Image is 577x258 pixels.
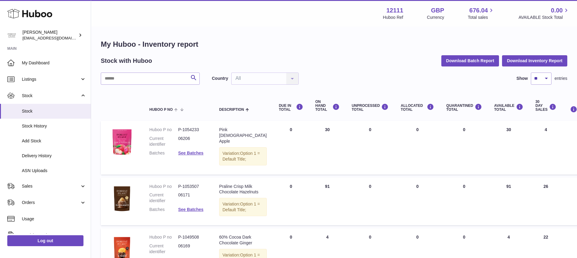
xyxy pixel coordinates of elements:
span: Description [219,108,244,112]
span: Invoicing and Payments [22,233,80,238]
dt: Huboo P no [149,127,178,133]
div: QUARANTINED Total [446,104,482,112]
td: 30 [309,121,346,174]
h2: Stock with Huboo [101,57,152,65]
span: Stock [22,108,86,114]
span: 0 [463,184,465,189]
dd: P-1054233 [178,127,207,133]
td: 0 [346,178,395,226]
div: AVAILABLE Total [494,104,523,112]
div: 60% Cocoa Dark Chocolate Ginger [219,234,267,246]
span: Stock History [22,123,86,129]
a: 676.04 Total sales [468,6,495,20]
span: Stock [22,93,80,99]
span: Sales [22,183,80,189]
td: 0 [273,178,309,226]
dt: Huboo P no [149,234,178,240]
span: Delivery History [22,153,86,159]
dt: Current identifier [149,243,178,255]
button: Download Batch Report [441,55,499,66]
td: 91 [488,178,529,226]
span: Huboo P no [149,108,173,112]
td: 4 [529,121,562,174]
span: Option 1 = Default Title; [222,151,260,161]
a: 0.00 AVAILABLE Stock Total [518,6,570,20]
td: 30 [488,121,529,174]
div: Currency [427,15,444,20]
img: product image [107,127,137,157]
span: entries [555,76,567,81]
label: Country [212,76,228,81]
div: UNPROCESSED Total [352,104,389,112]
span: ASN Uploads [22,168,86,174]
img: bronaghc@forestfeast.com [7,31,16,40]
strong: GBP [431,6,444,15]
dd: P-1049508 [178,234,207,240]
span: AVAILABLE Stock Total [518,15,570,20]
span: Option 1 = Default Title; [222,202,260,212]
span: Total sales [468,15,495,20]
dd: 06169 [178,243,207,255]
dd: 06206 [178,136,207,147]
div: Huboo Ref [383,15,403,20]
div: Variation: [219,147,267,165]
span: 676.04 [469,6,488,15]
dt: Current identifier [149,136,178,147]
strong: 12111 [386,6,403,15]
img: product image [107,184,137,214]
td: 0 [273,121,309,174]
td: 0 [346,121,395,174]
span: Listings [22,76,80,82]
dt: Huboo P no [149,184,178,189]
span: 0 [463,235,465,239]
span: Usage [22,216,86,222]
span: 0 [463,127,465,132]
div: DUE IN TOTAL [279,104,303,112]
h1: My Huboo - Inventory report [101,39,567,49]
button: Download Inventory Report [502,55,567,66]
dt: Batches [149,207,178,212]
dt: Current identifier [149,192,178,204]
label: Show [517,76,528,81]
div: Praline Crisp Milk Chocolate Hazelnuts [219,184,267,195]
div: ALLOCATED Total [401,104,434,112]
div: 30 DAY SALES [535,100,556,112]
td: 26 [529,178,562,226]
a: See Batches [178,151,203,155]
td: 91 [309,178,346,226]
span: 0.00 [551,6,563,15]
a: See Batches [178,207,203,212]
div: Pink [DEMOGRAPHIC_DATA] Apple [219,127,267,144]
dt: Batches [149,150,178,156]
div: Variation: [219,198,267,216]
a: Log out [7,235,83,246]
div: ON HAND Total [315,100,340,112]
span: Add Stock [22,138,86,144]
div: [PERSON_NAME] [22,29,77,41]
td: 0 [395,178,440,226]
dd: P-1053507 [178,184,207,189]
span: [EMAIL_ADDRESS][DOMAIN_NAME] [22,36,89,40]
span: Orders [22,200,80,205]
dd: 06171 [178,192,207,204]
td: 0 [395,121,440,174]
span: My Dashboard [22,60,86,66]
